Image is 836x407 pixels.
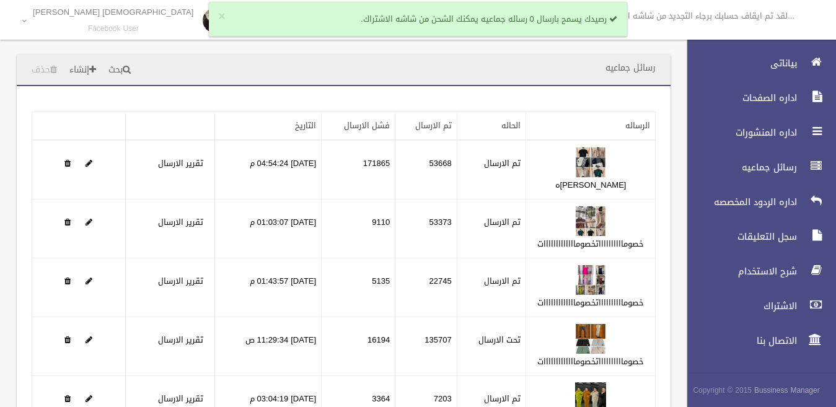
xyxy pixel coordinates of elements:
a: خصومااااااااااتخصومااااااااااااات [537,236,644,252]
td: 171865 [322,140,395,199]
a: Edit [575,155,606,171]
a: Edit [575,273,606,289]
span: رسائل جماعيه [677,161,801,173]
a: اداره المنشورات [677,119,836,146]
label: تحت الارسال [478,333,521,348]
label: تم الارسال [484,156,521,171]
a: فشل الارسال [344,118,390,133]
strong: Bussiness Manager [754,383,820,397]
img: 638926152336446133.jpeg [575,323,606,354]
td: 5135 [322,258,395,317]
span: الاشتراك [677,300,801,312]
a: تقرير الارسال [158,332,203,348]
label: تم الارسال [484,215,521,230]
span: سجل التعليقات [677,230,801,243]
td: 16194 [322,317,395,376]
span: بياناتى [677,57,801,69]
a: سجل التعليقات [677,223,836,250]
button: × [218,11,225,23]
span: Copyright © 2015 [693,383,752,397]
header: رسائل جماعيه [591,56,671,80]
span: الاتصال بنا [677,335,801,347]
a: Edit [86,214,92,230]
a: Edit [575,391,606,406]
span: اداره المنشورات [677,126,801,139]
a: خصومااااااااااتخصومااااااااااااات [537,295,644,310]
a: Edit [86,273,92,289]
a: بحث [103,59,136,82]
a: الاتصال بنا [677,327,836,354]
td: 22745 [395,258,457,317]
label: تم الارسال [484,274,521,289]
td: 53373 [395,199,457,258]
td: 135707 [395,317,457,376]
a: Edit [86,155,92,171]
a: إنشاء [64,59,101,82]
a: Edit [86,332,92,348]
a: [PERSON_NAME]ه [555,177,627,193]
a: اداره الصفحات [677,84,836,112]
a: تم الارسال [415,118,452,133]
a: Edit [575,332,606,348]
th: الحاله [457,112,526,141]
span: اداره الردود المخصصه [677,196,801,208]
td: [DATE] 01:03:07 م [214,199,321,258]
a: تقرير الارسال [158,391,203,406]
a: شرح الاستخدام [677,258,836,285]
label: تم الارسال [484,392,521,406]
div: رصيدك يسمح بارسال 0 رساله جماعيه يمكنك الشحن من شاشه الاشتراك. [209,2,627,37]
a: تقرير الارسال [158,273,203,289]
th: الرساله [526,112,656,141]
a: Edit [575,214,606,230]
td: 9110 [322,199,395,258]
a: بياناتى [677,50,836,77]
a: تقرير الارسال [158,214,203,230]
img: 638911154680222843.jpg [575,206,606,237]
td: [DATE] 11:29:34 ص [214,317,321,376]
img: 638901789314762259.jpeg [575,147,606,178]
a: Edit [86,391,92,406]
a: تقرير الارسال [158,155,203,171]
td: [DATE] 04:54:24 م [214,140,321,199]
img: 638919818977963822.jpeg [575,265,606,295]
span: شرح الاستخدام [677,265,801,278]
a: اداره الردود المخصصه [677,188,836,216]
small: Facebook User [33,24,194,33]
a: التاريخ [295,118,316,133]
p: [DEMOGRAPHIC_DATA] [PERSON_NAME] [33,7,194,17]
span: اداره الصفحات [677,92,801,104]
td: 53668 [395,140,457,199]
a: رسائل جماعيه [677,154,836,181]
a: الاشتراك [677,292,836,320]
a: خصومااااااااااتخصومااااااااااااات [537,354,644,369]
td: [DATE] 01:43:57 م [214,258,321,317]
